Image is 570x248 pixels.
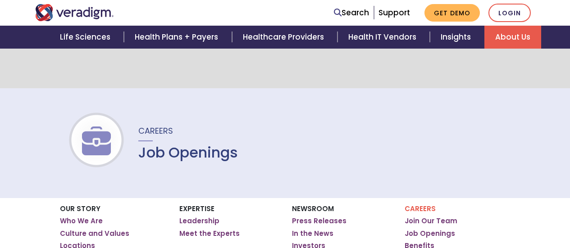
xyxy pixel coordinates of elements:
[337,26,430,49] a: Health IT Vendors
[292,216,347,225] a: Press Releases
[292,229,333,238] a: In the News
[49,26,124,49] a: Life Sciences
[405,216,457,225] a: Join Our Team
[179,229,240,238] a: Meet the Experts
[430,26,484,49] a: Insights
[334,7,369,19] a: Search
[35,4,114,21] img: Veradigm logo
[405,229,455,238] a: Job Openings
[484,26,541,49] a: About Us
[424,4,480,22] a: Get Demo
[60,229,129,238] a: Culture and Values
[378,7,410,18] a: Support
[138,144,238,161] h1: Job Openings
[488,4,531,22] a: Login
[179,216,219,225] a: Leadership
[124,26,232,49] a: Health Plans + Payers
[60,216,103,225] a: Who We Are
[138,125,173,136] span: Careers
[232,26,337,49] a: Healthcare Providers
